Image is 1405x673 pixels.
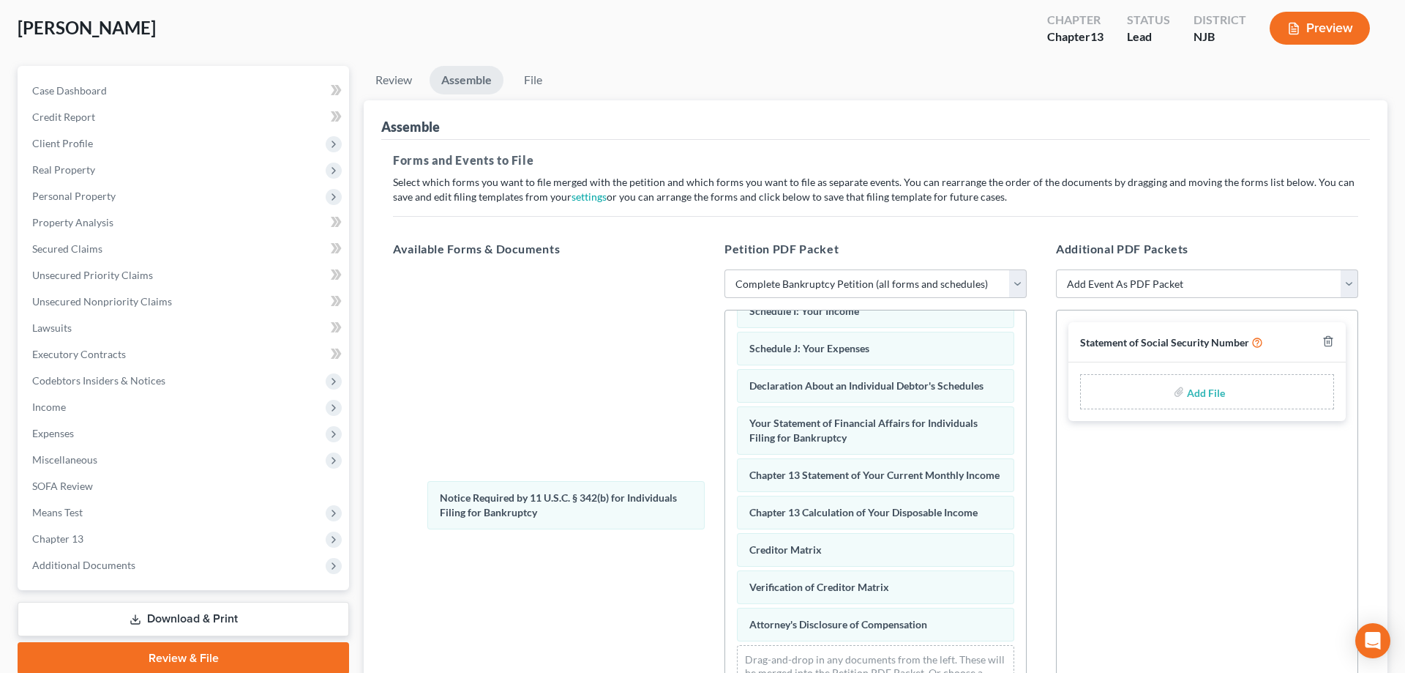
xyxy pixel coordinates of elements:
[20,262,349,289] a: Unsecured Priority Claims
[1090,29,1104,43] span: 13
[364,66,424,94] a: Review
[32,269,153,281] span: Unsecured Priority Claims
[20,473,349,499] a: SOFA Review
[18,602,349,636] a: Download & Print
[20,236,349,262] a: Secured Claims
[393,240,695,258] h5: Available Forms & Documents
[32,111,95,123] span: Credit Report
[32,348,126,360] span: Executory Contracts
[32,321,72,334] span: Lawsuits
[749,305,859,317] span: Schedule I: Your Income
[381,118,440,135] div: Assemble
[32,480,93,492] span: SOFA Review
[430,66,503,94] a: Assemble
[749,379,983,392] span: Declaration About an Individual Debtor's Schedules
[18,17,156,38] span: [PERSON_NAME]
[509,66,556,94] a: File
[749,618,927,631] span: Attorney's Disclosure of Compensation
[1047,12,1104,29] div: Chapter
[32,163,95,176] span: Real Property
[32,506,83,518] span: Means Test
[32,242,102,255] span: Secured Claims
[1194,12,1246,29] div: District
[20,341,349,368] a: Executory Contracts
[1270,12,1370,45] button: Preview
[20,289,349,315] a: Unsecured Nonpriority Claims
[32,137,93,149] span: Client Profile
[749,581,889,593] span: Verification of Creditor Matrix
[1194,29,1246,45] div: NJB
[440,491,677,518] span: Notice Required by 11 U.S.C. § 342(b) for Individuals Filing for Bankruptcy
[32,532,83,545] span: Chapter 13
[1056,240,1358,258] h5: Additional PDF Packets
[32,216,113,228] span: Property Analysis
[32,374,165,387] span: Codebtors Insiders & Notices
[749,342,869,354] span: Schedule J: Your Expenses
[32,559,135,571] span: Additional Documents
[20,78,349,104] a: Case Dashboard
[32,84,107,97] span: Case Dashboard
[1080,336,1249,349] span: Statement of Social Security Number
[393,152,1358,169] h5: Forms and Events to File
[1127,12,1170,29] div: Status
[749,543,822,556] span: Creditor Matrix
[20,315,349,341] a: Lawsuits
[749,506,978,518] span: Chapter 13 Calculation of Your Disposable Income
[32,401,66,413] span: Income
[20,209,349,236] a: Property Analysis
[572,190,607,203] a: settings
[32,295,172,308] span: Unsecured Nonpriority Claims
[749,417,978,444] span: Your Statement of Financial Affairs for Individuals Filing for Bankruptcy
[1355,623,1390,658] div: Open Intercom Messenger
[32,190,116,202] span: Personal Property
[1127,29,1170,45] div: Lead
[1047,29,1104,45] div: Chapter
[20,104,349,130] a: Credit Report
[32,427,74,439] span: Expenses
[749,469,1000,481] span: Chapter 13 Statement of Your Current Monthly Income
[393,175,1358,204] p: Select which forms you want to file merged with the petition and which forms you want to file as ...
[32,453,97,466] span: Miscellaneous
[724,242,839,256] span: Petition PDF Packet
